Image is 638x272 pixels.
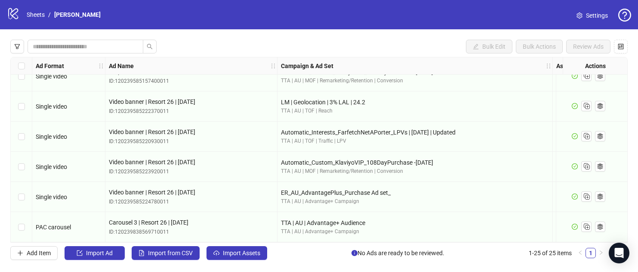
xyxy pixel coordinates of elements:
[11,61,32,91] div: Select row 20
[597,73,603,79] svg: ad template
[582,222,591,231] svg: Duplicate
[109,168,274,176] div: ID: 120239585223920011
[618,9,631,22] span: question-circle
[98,63,104,69] span: holder
[132,246,200,260] button: Import from CSV
[77,250,83,256] span: import
[582,192,591,200] svg: Duplicate
[36,103,67,110] span: Single video
[109,127,274,137] span: Video banner | Resort 26 | [DATE]
[36,194,67,200] span: Single video
[270,63,276,69] span: holder
[585,61,606,71] strong: Actions
[575,248,586,258] li: Previous Page
[516,40,563,53] button: Bulk Actions
[281,228,549,236] div: TTA | AU | Advantage+ Campaign
[148,250,193,256] span: Import from CSV
[109,138,274,146] div: ID: 120239585220930011
[11,122,32,152] div: Select row 22
[281,218,549,228] div: TTA | AU | Advantage+ Audience
[618,44,624,50] span: control
[281,197,549,206] div: TTA | AU | Advantage+ Campaign
[586,248,595,258] a: 1
[351,250,358,256] span: info-circle
[570,9,615,22] a: Settings
[572,73,578,79] span: check-circle
[529,248,572,258] li: 1-25 of 25 items
[36,73,67,80] span: Single video
[597,194,603,200] svg: ad template
[576,13,583,19] span: setting
[103,57,105,74] div: Resize Ad Format column
[281,107,549,115] div: TTA | AU | TOF | Reach
[86,250,113,256] span: Import Ad
[582,162,591,170] svg: Duplicate
[578,250,583,255] span: left
[109,107,274,116] div: ID: 120239585222370011
[582,101,591,110] svg: Duplicate
[281,77,549,85] div: TTA | AU | MOF | Remarketing/Retention | Conversion
[109,77,274,85] div: ID: 120239585157400011
[586,248,596,258] li: 1
[281,188,549,197] div: ER_AU_AdvantagePlus_Purchase Ad set_
[109,228,274,236] div: ID: 120239838569710011
[597,163,603,169] svg: ad template
[566,40,610,53] button: Review Ads
[36,224,71,231] span: PAC carousel
[281,61,333,71] strong: Campaign & Ad Set
[36,133,67,140] span: Single video
[109,198,274,206] div: ID: 120239585224780011
[147,44,153,50] span: search
[281,158,549,167] div: Automatic_Custom_KlaviyoVIP_108DayPurchase -[DATE]
[36,163,67,170] span: Single video
[36,61,64,71] strong: Ad Format
[582,71,591,80] svg: Duplicate
[109,218,274,227] span: Carousel 3 | Resort 26 | [DATE]
[281,137,549,145] div: TTA | AU | TOF | Traffic | LPV
[17,250,23,256] span: plus
[281,97,549,107] div: LM | Geolocation | 3% LAL | 24.2
[275,57,277,74] div: Resize Ad Name column
[575,248,586,258] button: left
[109,61,134,71] strong: Ad Name
[14,44,20,50] span: filter
[598,250,604,255] span: right
[213,250,219,256] span: cloud-upload
[556,61,575,71] strong: Assets
[572,103,578,109] span: check-circle
[586,11,608,20] span: Settings
[597,133,603,139] svg: ad template
[614,40,628,53] button: Configure table settings
[552,63,558,69] span: holder
[52,10,102,19] a: [PERSON_NAME]
[582,131,591,140] svg: Duplicate
[572,133,578,139] span: check-circle
[11,212,32,242] div: Select row 25
[572,224,578,230] span: check-circle
[550,57,552,74] div: Resize Campaign & Ad Set column
[351,248,444,258] span: No Ads are ready to be reviewed.
[109,188,274,197] span: Video banner | Resort 26 | [DATE]
[281,167,549,175] div: TTA | AU | MOF | Remarketing/Retention | Conversion
[546,63,552,69] span: holder
[48,10,51,19] li: /
[27,250,51,256] span: Add Item
[65,246,125,260] button: Import Ad
[609,243,629,263] div: Open Intercom Messenger
[139,250,145,256] span: file-excel
[109,157,274,167] span: Video banner | Resort 26 | [DATE]
[596,248,606,258] button: right
[276,63,282,69] span: holder
[596,248,606,258] li: Next Page
[10,246,58,260] button: Add Item
[104,63,110,69] span: holder
[25,10,46,19] a: Sheets
[597,224,603,230] svg: ad template
[11,57,32,75] div: Select all rows
[466,40,512,53] button: Bulk Edit
[11,91,32,122] div: Select row 21
[11,152,32,182] div: Select row 23
[207,246,267,260] button: Import Assets
[281,128,549,137] div: Automatic_Interests_FarfetchNetAPorter_LPVs | [DATE] | Updated
[109,97,274,106] span: Video banner | Resort 26 | [DATE]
